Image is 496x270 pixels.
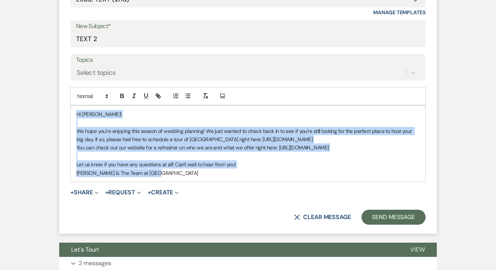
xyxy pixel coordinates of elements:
p: You can check out our website for a refresher on who we are and what we offer right here: [URL][D... [76,143,420,152]
a: Manage Templates [373,9,426,16]
span: + [70,189,74,195]
span: + [105,189,109,195]
button: Clear message [294,214,351,220]
span: + [148,189,151,195]
p: [PERSON_NAME] & The Team at [GEOGRAPHIC_DATA] [76,169,420,177]
label: New Subject* [76,21,420,32]
button: Send Message [362,210,426,225]
p: We hope you're enjoying this season of wedding planning! We just wanted to check back in to see i... [76,127,420,144]
button: View [398,243,437,257]
div: Select topics [77,67,116,78]
button: 2 messages [59,257,437,270]
button: Share [70,189,99,195]
button: Create [148,189,179,195]
label: Topics [76,55,420,66]
p: Hi [PERSON_NAME]! [76,110,420,118]
button: Let's Tour! [59,243,398,257]
p: Let us know if you have any questions at all! Can't wait to hear from you! [76,160,420,169]
span: Let's Tour! [71,246,99,254]
span: View [410,246,425,254]
p: 2 messages [79,258,111,268]
button: Request [105,189,141,195]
